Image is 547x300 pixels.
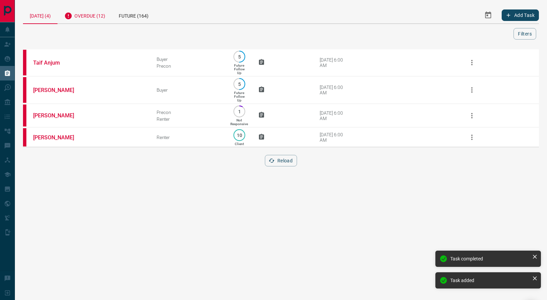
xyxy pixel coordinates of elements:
div: Overdue (12) [58,7,112,23]
a: [PERSON_NAME] [33,87,84,93]
p: 1 [237,109,242,114]
button: Reload [265,155,297,166]
p: Future Follow Up [234,64,245,75]
button: Filters [514,28,536,40]
button: Add Task [502,9,539,21]
div: [DATE] 6:00 AM [320,110,348,121]
a: [PERSON_NAME] [33,134,84,141]
div: property.ca [23,77,26,103]
div: [DATE] 6:00 AM [320,57,348,68]
p: Future Follow Up [234,91,245,102]
div: property.ca [23,128,26,146]
div: Task added [450,278,529,283]
button: Select Date Range [480,7,496,23]
div: Future (164) [112,7,155,23]
div: Precon [157,110,221,115]
div: Precon [157,63,221,69]
div: [DATE] (4) [23,7,58,24]
div: property.ca [23,50,26,75]
div: [DATE] 6:00 AM [320,85,348,95]
p: 5 [237,54,242,59]
p: Not Responsive [230,118,248,126]
div: Renter [157,135,221,140]
a: [PERSON_NAME] [33,112,84,119]
div: Renter [157,116,221,122]
a: Taif Anjum [33,60,84,66]
div: [DATE] 6:00 AM [320,132,348,143]
p: Client [235,142,244,146]
div: Buyer [157,56,221,62]
p: 10 [237,133,242,138]
div: Task completed [450,256,529,261]
div: Buyer [157,87,221,93]
div: property.ca [23,105,26,126]
p: 5 [237,82,242,87]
